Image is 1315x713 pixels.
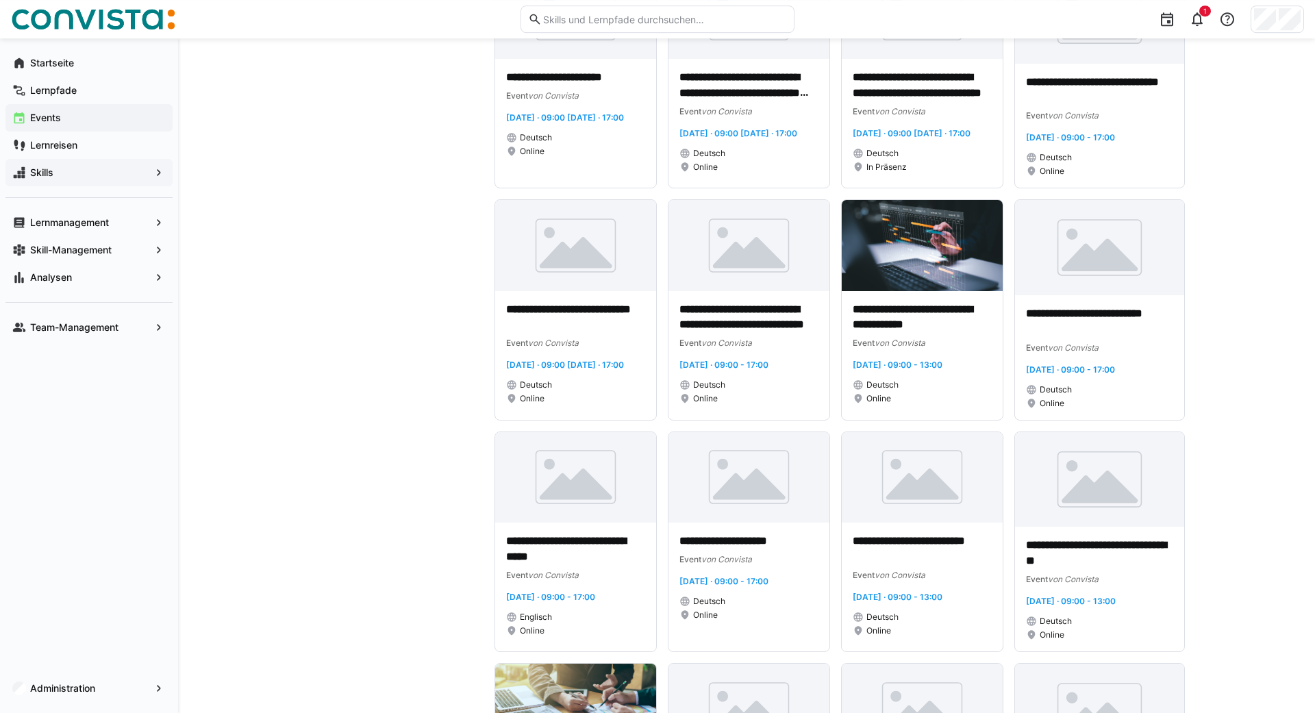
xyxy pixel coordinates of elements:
[866,393,891,404] span: Online
[693,148,725,159] span: Deutsch
[668,432,829,523] img: image
[679,360,768,370] span: [DATE] · 09:00 - 17:00
[679,576,768,586] span: [DATE] · 09:00 - 17:00
[693,596,725,607] span: Deutsch
[1203,7,1207,15] span: 1
[1048,342,1099,353] span: von Convista
[866,162,907,173] span: In Präsenz
[520,146,544,157] span: Online
[701,106,752,116] span: von Convista
[1040,384,1072,395] span: Deutsch
[866,379,899,390] span: Deutsch
[701,338,752,348] span: von Convista
[520,625,544,636] span: Online
[679,554,701,564] span: Event
[853,570,875,580] span: Event
[842,432,1003,523] img: image
[866,625,891,636] span: Online
[866,148,899,159] span: Deutsch
[1048,110,1099,121] span: von Convista
[853,106,875,116] span: Event
[520,612,552,623] span: Englisch
[679,128,797,138] span: [DATE] · 09:00 [DATE] · 17:00
[1040,629,1064,640] span: Online
[701,554,752,564] span: von Convista
[1048,574,1099,584] span: von Convista
[842,200,1003,290] img: image
[495,432,656,523] img: image
[866,612,899,623] span: Deutsch
[495,200,656,290] img: image
[853,592,942,602] span: [DATE] · 09:00 - 13:00
[1040,152,1072,163] span: Deutsch
[542,13,787,25] input: Skills und Lernpfade durchsuchen…
[506,338,528,348] span: Event
[668,200,829,290] img: image
[1026,342,1048,353] span: Event
[520,132,552,143] span: Deutsch
[528,90,579,101] span: von Convista
[679,338,701,348] span: Event
[693,379,725,390] span: Deutsch
[693,393,718,404] span: Online
[506,90,528,101] span: Event
[1026,574,1048,584] span: Event
[506,360,624,370] span: [DATE] · 09:00 [DATE] · 17:00
[506,570,528,580] span: Event
[1026,596,1116,606] span: [DATE] · 09:00 - 13:00
[853,338,875,348] span: Event
[875,570,925,580] span: von Convista
[506,112,624,123] span: [DATE] · 09:00 [DATE] · 17:00
[853,360,942,370] span: [DATE] · 09:00 - 13:00
[875,338,925,348] span: von Convista
[853,128,970,138] span: [DATE] · 09:00 [DATE] · 17:00
[1040,166,1064,177] span: Online
[1026,132,1115,142] span: [DATE] · 09:00 - 17:00
[528,570,579,580] span: von Convista
[1015,200,1184,295] img: image
[693,610,718,621] span: Online
[679,106,701,116] span: Event
[1040,616,1072,627] span: Deutsch
[1040,398,1064,409] span: Online
[520,393,544,404] span: Online
[875,106,925,116] span: von Convista
[1026,364,1115,375] span: [DATE] · 09:00 - 17:00
[520,379,552,390] span: Deutsch
[1015,432,1184,527] img: image
[528,338,579,348] span: von Convista
[1026,110,1048,121] span: Event
[506,592,595,602] span: [DATE] · 09:00 - 17:00
[693,162,718,173] span: Online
